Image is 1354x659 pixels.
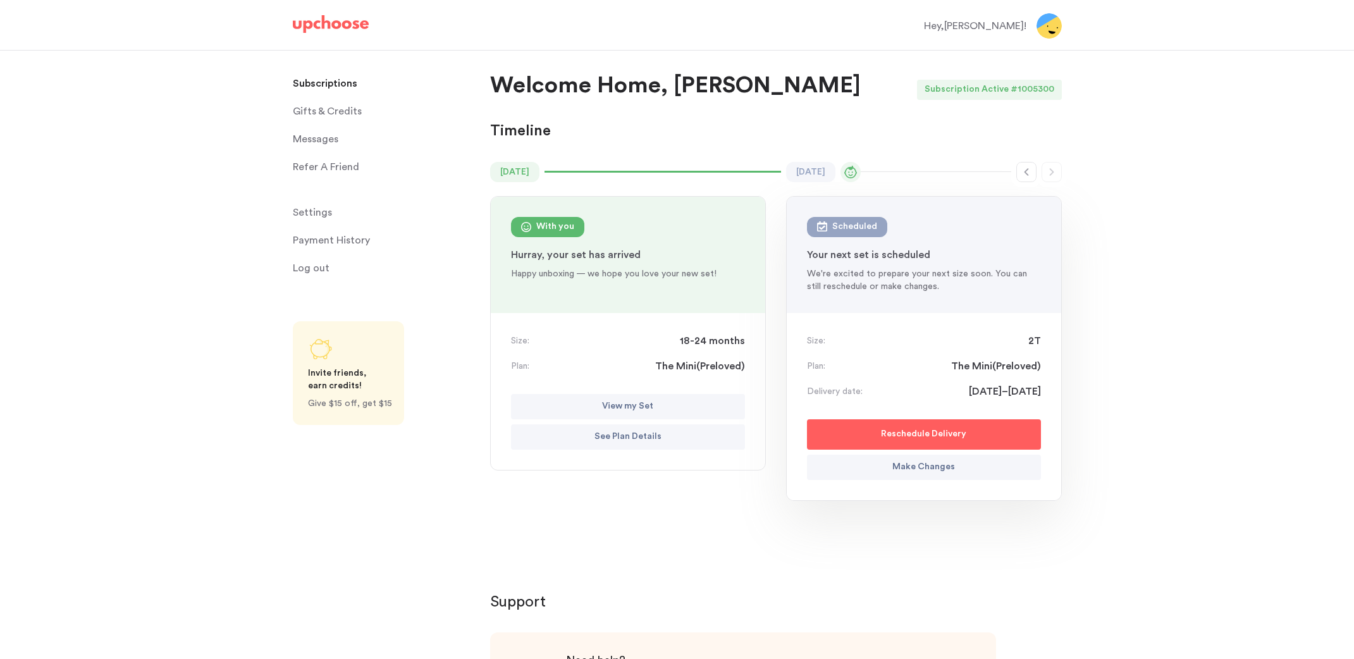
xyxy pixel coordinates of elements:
[807,360,825,373] p: Plan:
[293,200,475,225] a: Settings
[293,256,475,281] a: Log out
[807,385,863,398] p: Delivery date:
[969,384,1041,399] span: [DATE]–[DATE]
[951,359,1041,374] span: The Mini ( Preloved )
[293,15,369,39] a: UpChoose
[511,360,529,373] p: Plan:
[807,247,1041,262] p: Your next set is scheduled
[293,228,475,253] a: Payment History
[881,427,966,442] p: Reschedule Delivery
[832,219,877,235] div: Scheduled
[490,121,551,142] p: Timeline
[511,424,745,450] button: See Plan Details
[293,126,475,152] a: Messages
[490,71,861,101] p: Welcome Home, [PERSON_NAME]
[293,256,329,281] span: Log out
[293,15,369,33] img: UpChoose
[511,335,529,347] p: Size:
[293,99,475,124] a: Gifts & Credits
[293,71,475,96] a: Subscriptions
[786,162,835,182] time: [DATE]
[892,460,955,475] p: Make Changes
[655,359,745,374] span: The Mini ( Preloved )
[293,321,404,425] a: Share UpChoose
[293,71,357,96] p: Subscriptions
[293,154,359,180] p: Refer A Friend
[807,419,1041,450] button: Reschedule Delivery
[293,154,475,180] a: Refer A Friend
[807,455,1041,480] button: Make Changes
[490,162,539,182] time: [DATE]
[602,399,653,414] p: View my Set
[680,333,745,348] span: 18-24 months
[293,126,338,152] span: Messages
[807,335,825,347] p: Size:
[536,219,574,235] div: With you
[511,394,745,419] button: View my Set
[917,80,1011,100] div: Subscription Active
[807,268,1041,293] p: We're excited to prepare your next size soon. You can still reschedule or make changes.
[1011,80,1062,100] div: # 1005300
[594,429,662,445] p: See Plan Details
[924,18,1026,34] div: Hey, [PERSON_NAME] !
[511,268,745,280] p: Happy unboxing — we hope you love your new set!
[293,200,332,225] span: Settings
[490,592,1062,612] p: Support
[511,247,745,262] p: Hurray, your set has arrived
[293,228,370,253] p: Payment History
[1028,333,1041,348] span: 2T
[293,99,362,124] span: Gifts & Credits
